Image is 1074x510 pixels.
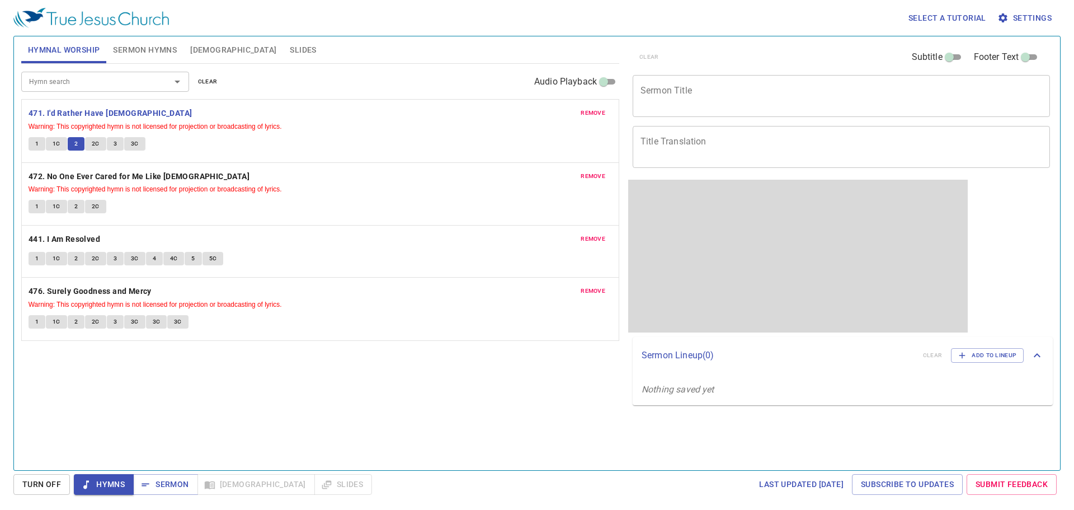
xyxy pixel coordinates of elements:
small: Warning: This copyrighted hymn is not licensed for projection or broadcasting of lyrics. [29,301,282,308]
b: 472. No One Ever Cared for Me Like [DEMOGRAPHIC_DATA] [29,170,249,184]
span: Select a tutorial [908,11,986,25]
button: 1 [29,137,45,151]
span: 2C [92,139,100,149]
span: 1C [53,254,60,264]
span: 1C [53,317,60,327]
span: Sermon [142,478,189,492]
button: remove [574,232,612,246]
button: 472. No One Ever Cared for Me Like [DEMOGRAPHIC_DATA] [29,170,252,184]
iframe: from-child [628,180,968,333]
span: Turn Off [22,478,61,492]
span: 3C [131,317,139,327]
span: Audio Playback [534,75,597,88]
button: Open [169,74,185,90]
span: 2C [92,254,100,264]
span: 1 [35,202,39,212]
small: Warning: This copyrighted hymn is not licensed for projection or broadcasting of lyrics. [29,123,282,130]
button: 2C [85,315,106,329]
span: 3C [131,139,139,149]
button: 2 [68,252,84,265]
button: 3 [107,315,124,329]
span: 2 [74,202,78,212]
small: Warning: This copyrighted hymn is not licensed for projection or broadcasting of lyrics. [29,185,282,193]
button: Sermon [133,474,197,495]
span: 2 [74,254,78,264]
button: remove [574,284,612,298]
span: 3C [153,317,161,327]
button: 3C [146,315,167,329]
button: 2C [85,200,106,213]
button: 3 [107,252,124,265]
button: 5 [185,252,201,265]
button: clear [191,75,224,88]
span: 4C [170,254,178,264]
button: 1C [46,137,67,151]
span: Hymnal Worship [28,43,100,57]
b: 471. I'd Rather Have [DEMOGRAPHIC_DATA] [29,106,192,120]
button: Select a tutorial [904,8,991,29]
button: 2 [68,137,84,151]
span: 3C [131,254,139,264]
span: 2 [74,139,78,149]
span: 2C [92,317,100,327]
a: Last updated [DATE] [755,474,848,495]
button: 4C [163,252,185,265]
span: Footer Text [974,50,1019,64]
button: 2C [85,137,106,151]
span: 3 [114,139,117,149]
div: Sermon Lineup(0)clearAdd to Lineup [633,337,1053,374]
button: 3C [167,315,189,329]
img: True Jesus Church [13,8,169,28]
span: 2C [92,202,100,212]
button: 1 [29,252,45,265]
span: remove [581,171,605,181]
button: Settings [995,8,1056,29]
span: remove [581,108,605,118]
button: 2C [85,252,106,265]
a: Submit Feedback [967,474,1057,495]
span: 1 [35,139,39,149]
button: 476. Surely Goodness and Mercy [29,284,153,298]
span: 1C [53,139,60,149]
span: Submit Feedback [976,478,1048,492]
b: 476. Surely Goodness and Mercy [29,284,152,298]
button: 1C [46,200,67,213]
button: 3C [124,137,145,151]
span: clear [198,77,218,87]
span: 2 [74,317,78,327]
b: 441. I Am Resolved [29,232,100,246]
button: 1 [29,315,45,329]
span: 5 [191,254,195,264]
span: Subtitle [912,50,943,64]
span: Hymns [83,478,125,492]
span: 4 [153,254,156,264]
span: 3 [114,317,117,327]
button: 2 [68,315,84,329]
span: Last updated [DATE] [759,478,844,492]
button: 3 [107,137,124,151]
button: 3C [124,252,145,265]
button: Hymns [74,474,134,495]
span: remove [581,286,605,296]
span: 5C [209,254,217,264]
button: 5C [202,252,224,265]
button: 1C [46,315,67,329]
button: 471. I'd Rather Have [DEMOGRAPHIC_DATA] [29,106,194,120]
span: Settings [1000,11,1052,25]
span: 1C [53,202,60,212]
button: 1 [29,200,45,213]
span: 1 [35,317,39,327]
a: Subscribe to Updates [852,474,963,495]
button: 1C [46,252,67,265]
button: 3C [124,315,145,329]
button: Add to Lineup [951,348,1024,363]
button: 2 [68,200,84,213]
span: 3 [114,254,117,264]
button: Turn Off [13,474,70,495]
span: Add to Lineup [958,350,1016,361]
span: Subscribe to Updates [861,478,954,492]
span: Sermon Hymns [113,43,177,57]
span: 1 [35,254,39,264]
span: [DEMOGRAPHIC_DATA] [190,43,276,57]
span: remove [581,234,605,244]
